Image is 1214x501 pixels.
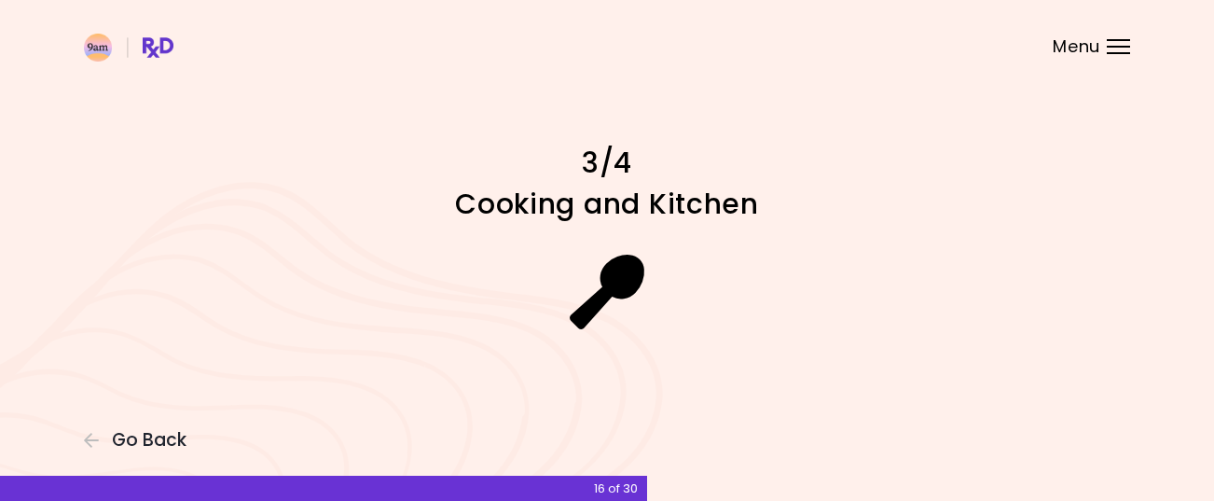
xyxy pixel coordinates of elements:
img: RxDiet [84,34,173,62]
span: Go Back [112,430,186,451]
span: Menu [1053,38,1100,55]
h1: Cooking and Kitchen [281,186,933,222]
button: Go Back [84,430,196,451]
h1: 3/4 [281,145,933,181]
